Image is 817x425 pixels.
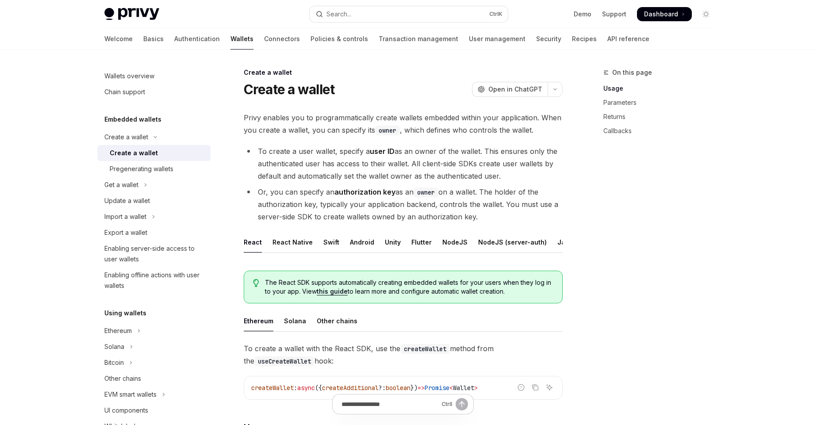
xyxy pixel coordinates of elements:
[97,371,211,387] a: Other chains
[488,85,542,94] span: Open in ChatGPT
[174,28,220,50] a: Authentication
[104,389,157,400] div: EVM smart wallets
[311,28,368,50] a: Policies & controls
[456,398,468,410] button: Send message
[104,325,132,336] div: Ethereum
[265,278,553,296] span: The React SDK supports automatically creating embedded wallets for your users when they log in to...
[474,384,478,392] span: >
[110,148,158,158] div: Create a wallet
[253,279,259,287] svg: Tip
[449,384,453,392] span: <
[104,211,146,222] div: Import a wallet
[612,67,652,78] span: On this page
[97,387,211,402] button: Toggle EVM smart wallets section
[637,7,692,21] a: Dashboard
[272,232,313,253] div: React Native
[254,356,315,366] code: useCreateWallet
[97,193,211,209] a: Update a wallet
[323,232,339,253] div: Swift
[97,339,211,355] button: Toggle Solana section
[385,232,401,253] div: Unity
[104,132,148,142] div: Create a wallet
[104,227,147,238] div: Export a wallet
[104,341,124,352] div: Solana
[478,232,547,253] div: NodeJS (server-auth)
[97,323,211,339] button: Toggle Ethereum section
[230,28,253,50] a: Wallets
[469,28,525,50] a: User management
[97,145,211,161] a: Create a wallet
[104,357,124,368] div: Bitcoin
[574,10,591,19] a: Demo
[375,126,400,135] code: owner
[317,287,348,295] a: this guide
[317,310,357,331] div: Other chains
[244,342,563,367] span: To create a wallet with the React SDK, use the method from the hook:
[515,382,527,393] button: Report incorrect code
[244,145,563,182] li: To create a user wallet, specify a as an owner of the wallet. This ensures only the authenticated...
[244,232,262,253] div: React
[644,10,678,19] span: Dashboard
[603,81,720,96] a: Usage
[244,186,563,223] li: Or, you can specify an as an on a wallet. The holder of the authorization key, typically your app...
[97,402,211,418] a: UI components
[97,129,211,145] button: Toggle Create a wallet section
[400,344,450,354] code: createWallet
[97,355,211,371] button: Toggle Bitcoin section
[603,96,720,110] a: Parameters
[386,384,410,392] span: boolean
[97,84,211,100] a: Chain support
[97,161,211,177] a: Pregenerating wallets
[602,10,626,19] a: Support
[341,394,438,414] input: Ask a question...
[110,164,173,174] div: Pregenerating wallets
[97,68,211,84] a: Wallets overview
[603,110,720,124] a: Returns
[603,124,720,138] a: Callbacks
[297,384,315,392] span: async
[529,382,541,393] button: Copy the contents from the code block
[244,310,273,331] div: Ethereum
[442,232,468,253] div: NodeJS
[251,384,294,392] span: createWallet
[104,405,148,416] div: UI components
[322,384,379,392] span: createAdditional
[472,82,548,97] button: Open in ChatGPT
[544,382,555,393] button: Ask AI
[104,71,154,81] div: Wallets overview
[557,232,573,253] div: Java
[370,147,395,156] strong: user ID
[104,270,205,291] div: Enabling offline actions with user wallets
[264,28,300,50] a: Connectors
[104,8,159,20] img: light logo
[97,177,211,193] button: Toggle Get a wallet section
[489,11,502,18] span: Ctrl K
[414,188,438,197] code: owner
[104,28,133,50] a: Welcome
[97,225,211,241] a: Export a wallet
[350,232,374,253] div: Android
[326,9,351,19] div: Search...
[379,384,386,392] span: ?:
[244,68,563,77] div: Create a wallet
[244,111,563,136] span: Privy enables you to programmatically create wallets embedded within your application. When you c...
[699,7,713,21] button: Toggle dark mode
[97,267,211,294] a: Enabling offline actions with user wallets
[104,114,161,125] h5: Embedded wallets
[411,232,432,253] div: Flutter
[572,28,597,50] a: Recipes
[244,81,335,97] h1: Create a wallet
[104,243,205,264] div: Enabling server-side access to user wallets
[143,28,164,50] a: Basics
[104,373,141,384] div: Other chains
[379,28,458,50] a: Transaction management
[418,384,425,392] span: =>
[607,28,649,50] a: API reference
[410,384,418,392] span: })
[284,310,306,331] div: Solana
[315,384,322,392] span: ({
[310,6,508,22] button: Open search
[104,308,146,318] h5: Using wallets
[536,28,561,50] a: Security
[334,188,395,196] strong: authorization key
